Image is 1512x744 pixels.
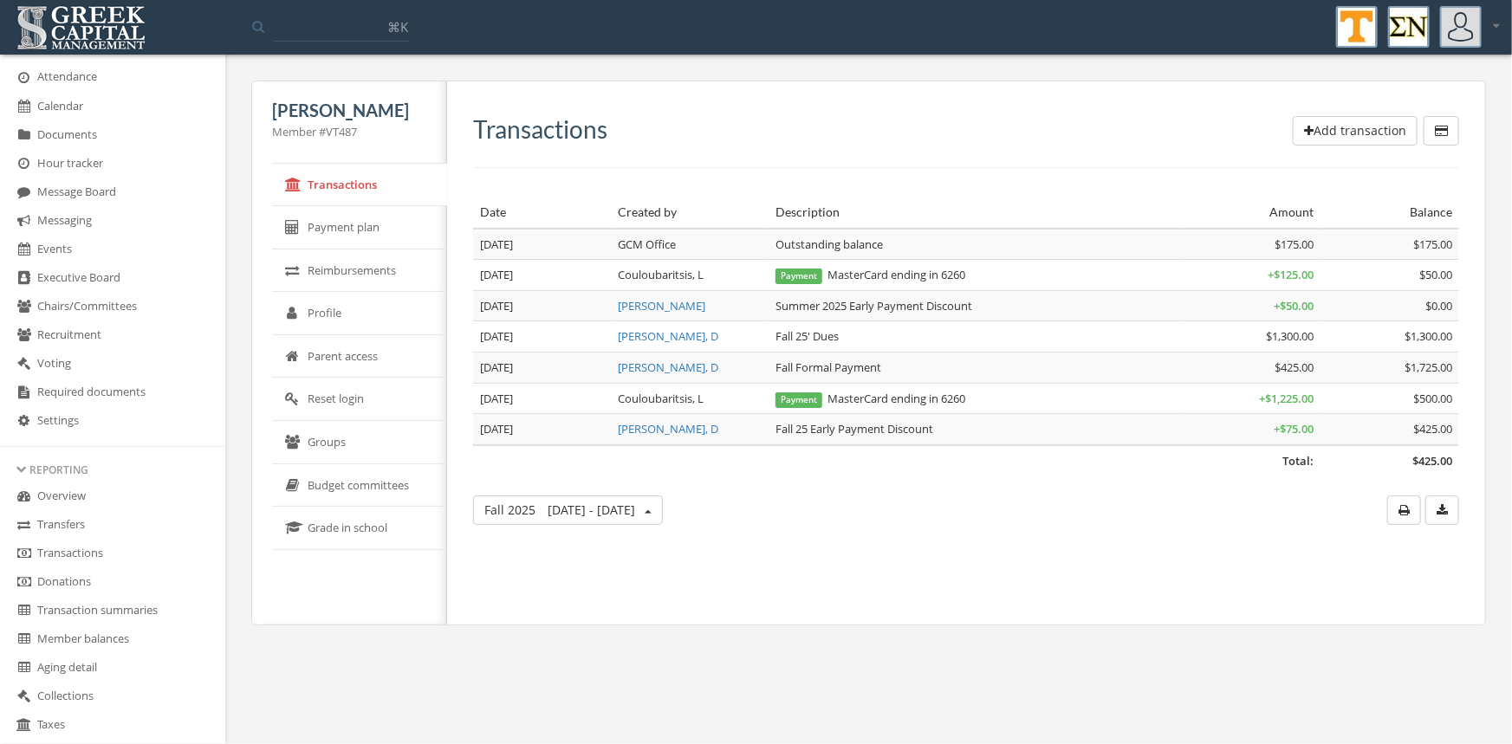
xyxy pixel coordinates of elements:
[1413,236,1452,252] span: $175.00
[618,204,762,221] div: Created by
[473,229,611,260] td: [DATE]
[1425,298,1452,314] span: $0.00
[1267,328,1314,344] span: $1,300.00
[618,359,718,375] a: [PERSON_NAME], D
[473,353,611,384] td: [DATE]
[272,164,447,207] a: Transactions
[1413,421,1452,437] span: $425.00
[326,124,357,139] span: VT487
[1419,267,1452,282] span: $50.00
[480,204,604,221] div: Date
[618,391,704,406] span: Couloubaritsis, L
[473,321,611,353] td: [DATE]
[387,18,408,36] span: ⌘K
[1190,204,1314,221] div: Amount
[473,116,607,143] h3: Transactions
[775,392,822,408] span: Payment
[1413,391,1452,406] span: $500.00
[775,359,881,375] span: Fall Formal Payment
[1275,236,1314,252] span: $175.00
[1293,116,1418,146] button: Add transaction
[1328,204,1452,221] div: Balance
[1275,421,1314,437] span: + $75.00
[1275,298,1314,314] span: + $50.00
[1275,359,1314,375] span: $425.00
[473,495,663,525] button: Fall 2025[DATE] - [DATE]
[769,229,1183,260] td: Outstanding balance
[775,268,822,284] span: Payment
[618,267,704,282] span: Couloubaritsis, L
[775,298,972,314] span: Summer 2025 Early Payment Discount
[473,383,611,414] td: [DATE]
[473,290,611,321] td: [DATE]
[272,421,447,464] a: Groups
[1269,267,1314,282] span: + $125.00
[775,421,933,437] span: Fall 25 Early Payment Discount
[17,463,208,477] div: Reporting
[1412,453,1452,469] span: $425.00
[1405,359,1452,375] span: $1,725.00
[618,298,705,314] a: [PERSON_NAME]
[775,204,1176,221] div: Description
[272,124,426,140] div: Member #
[272,464,447,508] a: Budget committees
[618,421,718,437] a: [PERSON_NAME], D
[272,292,447,335] a: Profile
[775,267,965,282] span: MasterCard ending in 6260
[618,328,718,344] a: [PERSON_NAME], D
[473,260,611,291] td: [DATE]
[272,378,447,421] a: Reset login
[548,501,635,518] span: [DATE] - [DATE]
[473,414,611,445] td: [DATE]
[1405,328,1452,344] span: $1,300.00
[775,328,839,344] span: Fall 25' Dues
[611,229,769,260] td: GCM Office
[272,507,447,550] a: Grade in school
[272,335,447,378] a: Parent access
[272,100,409,120] span: [PERSON_NAME]
[1260,391,1314,406] span: + $1,225.00
[272,249,447,293] a: Reimbursements
[473,445,1321,476] td: Total:
[775,391,965,406] span: MasterCard ending in 6260
[272,206,447,249] a: Payment plan
[484,501,635,518] span: Fall 2025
